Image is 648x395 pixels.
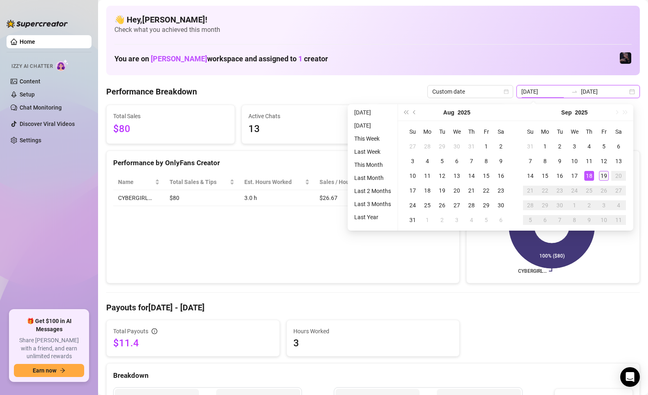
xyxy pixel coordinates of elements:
[420,124,435,139] th: Mo
[570,171,579,181] div: 17
[582,139,597,154] td: 2025-09-04
[165,174,239,190] th: Total Sales & Tips
[351,108,394,117] li: [DATE]
[248,121,363,137] span: 13
[523,168,538,183] td: 2025-09-14
[449,139,464,154] td: 2025-07-30
[408,171,418,181] div: 10
[597,124,611,139] th: Fr
[525,186,535,195] div: 21
[555,171,565,181] div: 16
[405,139,420,154] td: 2025-07-27
[449,154,464,168] td: 2025-08-06
[540,156,550,166] div: 8
[540,200,550,210] div: 29
[437,156,447,166] div: 5
[20,121,75,127] a: Discover Viral Videos
[422,200,432,210] div: 25
[584,215,594,225] div: 9
[7,20,68,28] img: logo-BBDzfeDw.svg
[114,25,632,34] span: Check what you achieved this month
[614,141,623,151] div: 6
[496,215,506,225] div: 6
[581,87,628,96] input: End date
[540,171,550,181] div: 15
[293,327,453,336] span: Hours Worked
[599,200,609,210] div: 3
[584,200,594,210] div: 2
[599,186,609,195] div: 26
[408,215,418,225] div: 31
[567,139,582,154] td: 2025-09-03
[437,141,447,151] div: 29
[561,104,572,121] button: Choose a month
[620,367,640,387] div: Open Intercom Messenger
[14,337,84,361] span: Share [PERSON_NAME] with a friend, and earn unlimited rewards
[582,213,597,227] td: 2025-10-09
[611,154,626,168] td: 2025-09-13
[20,137,41,144] a: Settings
[114,54,328,63] h1: You are on workspace and assigned to creator
[405,124,420,139] th: Su
[479,213,494,227] td: 2025-09-05
[479,154,494,168] td: 2025-08-08
[481,156,491,166] div: 8
[420,168,435,183] td: 2025-08-11
[582,168,597,183] td: 2025-09-18
[571,88,578,95] span: swap-right
[351,212,394,222] li: Last Year
[525,141,535,151] div: 31
[422,186,432,195] div: 18
[435,168,449,183] td: 2025-08-12
[467,171,476,181] div: 14
[496,200,506,210] div: 30
[464,168,479,183] td: 2025-08-14
[420,154,435,168] td: 2025-08-04
[611,168,626,183] td: 2025-09-20
[467,186,476,195] div: 21
[584,186,594,195] div: 25
[555,186,565,195] div: 23
[552,124,567,139] th: Tu
[113,370,633,381] div: Breakdown
[496,186,506,195] div: 23
[467,200,476,210] div: 28
[452,141,462,151] div: 30
[523,154,538,168] td: 2025-09-07
[405,213,420,227] td: 2025-08-31
[298,54,302,63] span: 1
[118,177,153,186] span: Name
[408,186,418,195] div: 17
[599,156,609,166] div: 12
[567,198,582,213] td: 2025-10-01
[570,186,579,195] div: 24
[597,198,611,213] td: 2025-10-03
[597,213,611,227] td: 2025-10-10
[20,91,35,98] a: Setup
[113,121,228,137] span: $80
[582,124,597,139] th: Th
[479,183,494,198] td: 2025-08-22
[599,171,609,181] div: 19
[620,52,631,64] img: CYBERGIRL
[464,124,479,139] th: Th
[611,124,626,139] th: Sa
[33,367,56,374] span: Earn now
[20,104,62,111] a: Chat Monitoring
[599,141,609,151] div: 5
[405,168,420,183] td: 2025-08-10
[597,183,611,198] td: 2025-09-26
[405,198,420,213] td: 2025-08-24
[567,154,582,168] td: 2025-09-10
[481,141,491,151] div: 1
[555,200,565,210] div: 30
[597,154,611,168] td: 2025-09-12
[582,198,597,213] td: 2025-10-02
[555,141,565,151] div: 2
[437,200,447,210] div: 26
[523,198,538,213] td: 2025-09-28
[523,139,538,154] td: 2025-08-31
[496,156,506,166] div: 9
[582,154,597,168] td: 2025-09-11
[408,156,418,166] div: 3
